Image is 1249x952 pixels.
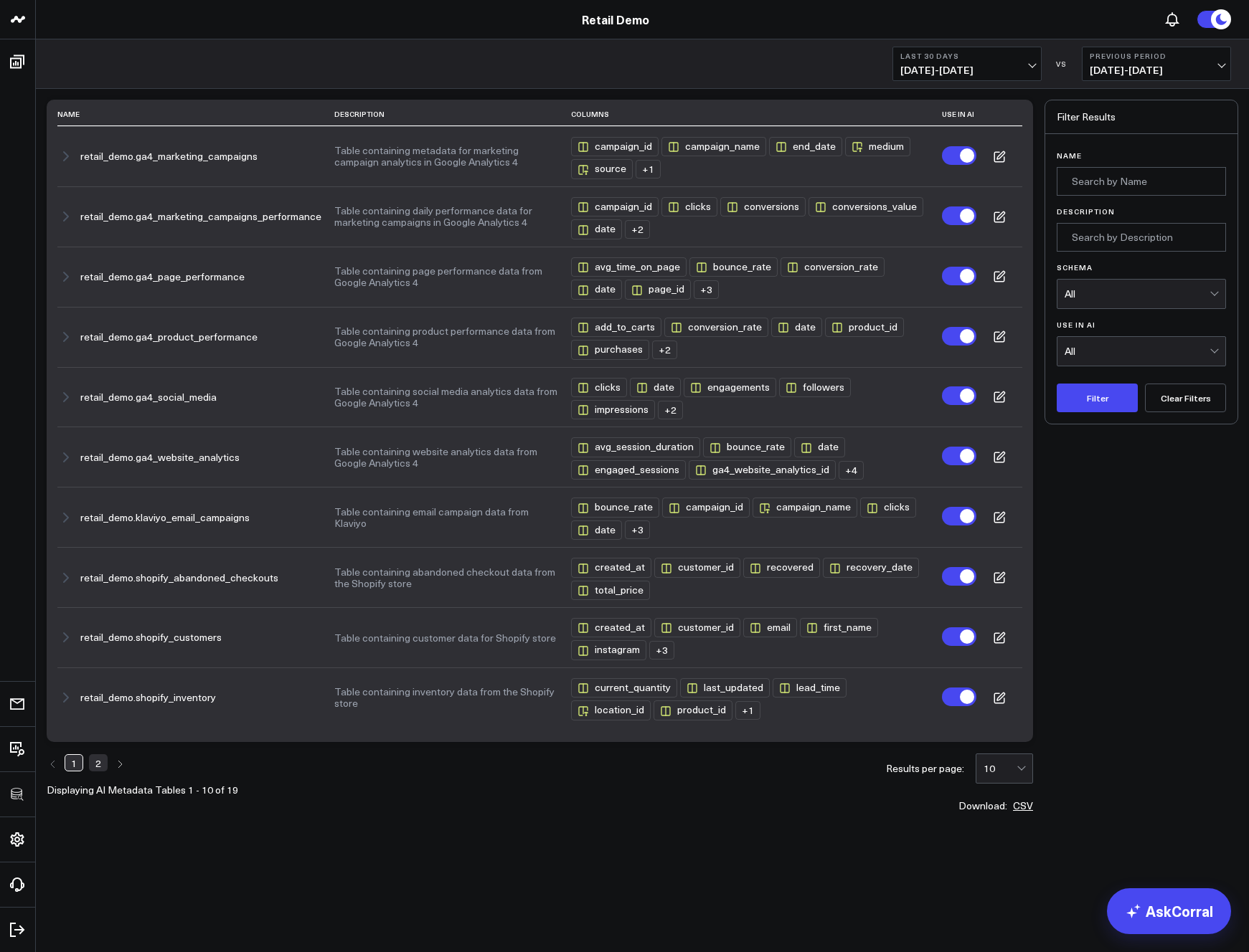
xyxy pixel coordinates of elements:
[809,194,926,216] button: conversions_value
[773,675,849,698] button: lead_time
[571,257,687,277] div: avg_time_on_page
[571,254,689,277] button: avg_time_on_page
[80,692,216,703] button: retail_demo.shopify_inventory
[571,397,658,419] button: impressions
[1013,801,1033,811] button: CSV
[735,698,763,720] button: +1
[636,160,661,178] div: + 1
[571,555,654,577] button: created_at
[630,375,684,397] button: date
[652,341,677,359] div: + 2
[571,457,689,480] button: engaged_sessions
[661,134,769,156] button: campaign_name
[89,754,108,771] a: Page 2
[684,378,776,397] div: engagements
[1090,52,1223,60] b: Previous Period
[800,615,881,637] button: first_name
[1065,288,1210,300] div: All
[571,134,661,156] button: campaign_id
[743,615,800,637] button: email
[658,398,686,419] button: +2
[892,47,1042,81] button: Last 30 Days[DATE]-[DATE]
[80,632,222,643] button: retail_demo.shopify_customers
[571,137,659,156] div: campaign_id
[694,280,719,299] div: + 3
[571,378,627,397] div: clicks
[1057,151,1226,160] label: Name
[636,157,664,178] button: +1
[625,518,653,539] button: +3
[571,678,677,698] div: current_quantity
[743,555,823,577] button: recovered
[654,698,735,720] button: product_id
[662,498,750,517] div: campaign_id
[823,555,922,577] button: recovery_date
[654,618,740,637] div: customer_id
[1049,59,1075,68] div: VS
[571,698,654,720] button: location_id
[825,318,904,337] div: product_id
[571,700,651,720] div: location_id
[1090,65,1223,76] span: [DATE] - [DATE]
[839,458,867,480] button: +4
[571,280,622,299] div: date
[942,567,976,586] label: Turn off Use in AI
[334,506,558,529] button: Table containing email campaign data from Klaviyo
[571,219,622,239] div: date
[1057,384,1138,412] button: Filter
[571,315,664,337] button: add_to_carts
[57,103,334,126] th: Name
[809,197,923,216] div: conversions_value
[649,641,674,660] div: + 3
[1057,263,1226,272] label: Schema
[680,678,770,698] div: last_updated
[80,572,278,584] button: retail_demo.shopify_abandoned_checkouts
[942,447,976,465] label: Turn off Use in AI
[571,277,625,299] button: date
[743,618,797,637] div: email
[984,763,1017,774] div: 10
[571,216,625,239] button: date
[571,520,622,540] div: date
[571,675,680,698] button: current_quantity
[654,700,732,720] div: product_id
[80,512,250,523] button: retail_demo.klaviyo_email_campaigns
[80,271,245,282] button: retail_demo.ga4_page_performance
[630,378,681,397] div: date
[825,315,907,337] button: product_id
[47,754,59,771] a: Previous page
[571,318,661,337] div: add_to_carts
[571,518,625,540] button: date
[942,103,976,126] th: Use in AI
[839,461,864,480] div: + 4
[652,338,680,359] button: +2
[703,437,791,457] div: bounce_rate
[654,555,743,577] button: customer_id
[113,754,126,771] a: Next page
[654,558,740,577] div: customer_id
[860,495,919,517] button: clicks
[571,495,662,517] button: bounce_rate
[571,615,654,637] button: created_at
[794,434,848,457] button: date
[1057,320,1226,329] label: Use in AI
[781,257,885,277] div: conversion_rate
[571,558,651,577] div: created_at
[661,137,766,156] div: campaign_name
[942,327,976,346] label: Turn off Use in AI
[694,277,722,299] button: +3
[720,197,806,216] div: conversions
[334,566,558,589] button: Table containing abandoned checkout data from the Shopify store
[860,498,916,517] div: clicks
[571,103,942,126] th: Columns
[771,315,825,337] button: date
[689,257,778,277] div: bounce_rate
[80,211,321,222] button: retail_demo.ga4_marketing_campaigns_performance
[334,386,558,409] button: Table containing social media analytics data from Google Analytics 4
[1107,888,1231,934] a: AskCorral
[664,315,771,337] button: conversion_rate
[80,331,258,343] button: retail_demo.ga4_product_performance
[654,615,743,637] button: customer_id
[689,254,781,277] button: bounce_rate
[664,318,768,337] div: conversion_rate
